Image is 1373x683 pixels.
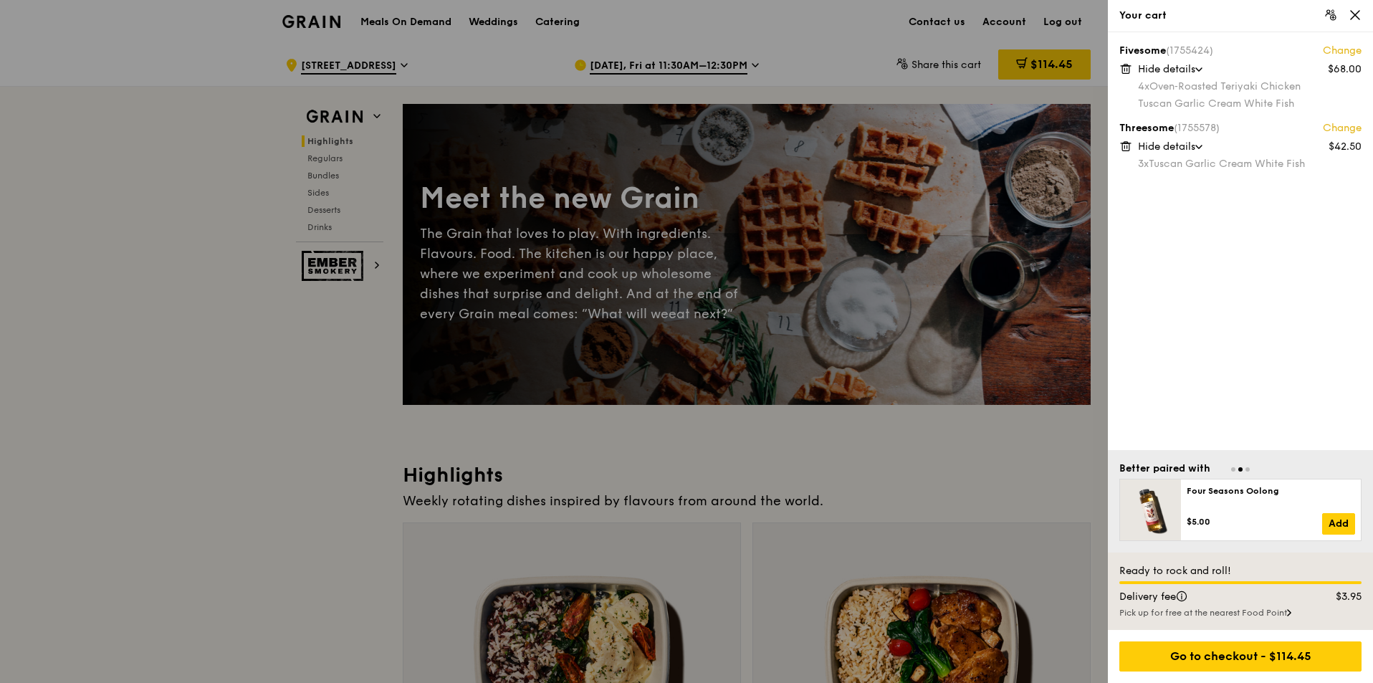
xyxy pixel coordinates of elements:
span: Go to slide 1 [1231,467,1235,472]
div: $5.00 [1187,516,1322,527]
div: Tuscan Garlic Cream White Fish [1138,157,1362,171]
a: Add [1322,513,1355,535]
span: Hide details [1138,63,1195,75]
div: Pick up for free at the nearest Food Point [1119,607,1362,618]
a: Change [1323,44,1362,58]
div: Go to checkout - $114.45 [1119,641,1362,672]
div: $68.00 [1328,62,1362,77]
span: 3x [1138,158,1149,170]
div: Better paired with [1119,462,1210,476]
span: Hide details [1138,140,1195,153]
div: Oven‑Roasted Teriyaki Chicken [1138,80,1362,94]
span: Go to slide 2 [1238,467,1243,472]
span: 4x [1138,80,1149,92]
div: Threesome [1119,121,1362,135]
div: $42.50 [1329,140,1362,154]
div: Delivery fee [1111,590,1306,604]
div: Your cart [1119,9,1362,23]
div: Ready to rock and roll! [1119,564,1362,578]
span: Go to slide 3 [1245,467,1250,472]
div: $3.95 [1306,590,1371,604]
div: Four Seasons Oolong [1187,485,1355,497]
span: (1755424) [1166,44,1213,57]
a: Change [1323,121,1362,135]
div: Fivesome [1119,44,1362,58]
div: Tuscan Garlic Cream White Fish [1138,97,1362,111]
span: (1755578) [1174,122,1220,134]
